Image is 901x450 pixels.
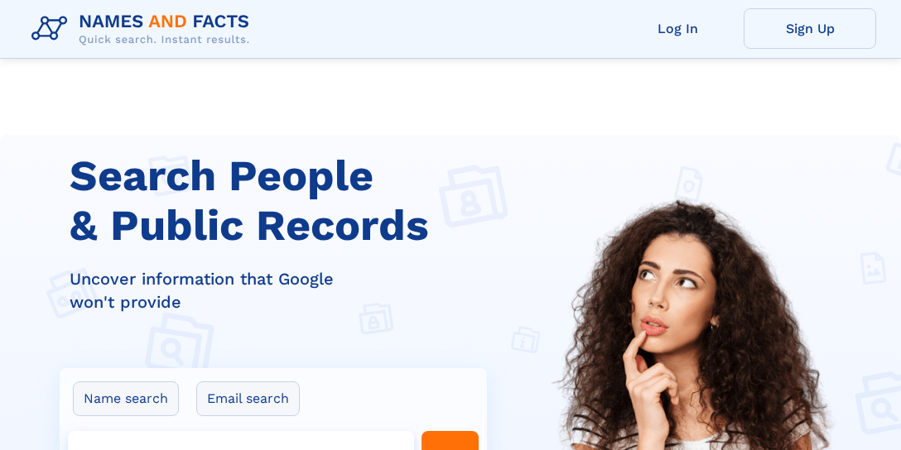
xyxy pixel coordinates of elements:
h1: Search People & Public Records [70,151,497,251]
a: Sign Up [744,8,876,49]
label: Name search [73,381,179,416]
img: Logo Names and Facts [25,7,263,51]
label: Email search [196,381,300,416]
a: Log In [611,8,744,49]
div: Uncover information that Google won't provide [70,267,497,314]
